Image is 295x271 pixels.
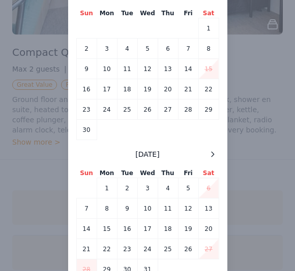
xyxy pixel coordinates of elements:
[158,168,178,178] th: Thu
[76,59,97,79] td: 9
[97,59,117,79] td: 10
[137,99,158,120] td: 26
[198,239,219,259] td: 27
[76,168,97,178] th: Sun
[117,239,137,259] td: 23
[117,99,137,120] td: 25
[97,79,117,99] td: 17
[117,178,137,198] td: 2
[178,178,198,198] td: 5
[76,99,97,120] td: 23
[158,79,178,99] td: 20
[137,39,158,59] td: 5
[178,9,198,18] th: Fri
[158,219,178,239] td: 18
[76,239,97,259] td: 21
[158,198,178,219] td: 11
[76,198,97,219] td: 7
[117,79,137,99] td: 18
[117,168,137,178] th: Tue
[137,219,158,239] td: 17
[137,198,158,219] td: 10
[198,198,219,219] td: 13
[178,198,198,219] td: 12
[97,219,117,239] td: 15
[117,219,137,239] td: 16
[178,239,198,259] td: 26
[76,79,97,99] td: 16
[137,79,158,99] td: 19
[137,168,158,178] th: Wed
[97,178,117,198] td: 1
[158,239,178,259] td: 25
[198,9,219,18] th: Sat
[178,168,198,178] th: Fri
[178,39,198,59] td: 7
[97,39,117,59] td: 3
[158,59,178,79] td: 13
[198,79,219,99] td: 22
[158,9,178,18] th: Thu
[76,39,97,59] td: 2
[158,99,178,120] td: 27
[117,59,137,79] td: 11
[198,18,219,39] td: 1
[76,9,97,18] th: Sun
[117,198,137,219] td: 9
[137,239,158,259] td: 24
[76,120,97,140] td: 30
[97,239,117,259] td: 22
[76,219,97,239] td: 14
[137,59,158,79] td: 12
[198,219,219,239] td: 20
[97,168,117,178] th: Mon
[117,9,137,18] th: Tue
[97,198,117,219] td: 8
[198,178,219,198] td: 6
[97,99,117,120] td: 24
[97,9,117,18] th: Mon
[137,178,158,198] td: 3
[178,59,198,79] td: 14
[198,99,219,120] td: 29
[117,39,137,59] td: 4
[137,9,158,18] th: Wed
[198,39,219,59] td: 8
[178,79,198,99] td: 21
[158,178,178,198] td: 4
[178,99,198,120] td: 28
[135,149,159,159] span: [DATE]
[198,168,219,178] th: Sat
[198,59,219,79] td: 15
[178,219,198,239] td: 19
[158,39,178,59] td: 6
